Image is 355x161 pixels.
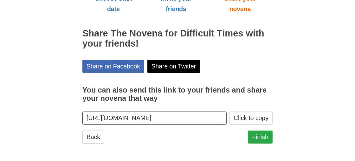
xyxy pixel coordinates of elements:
a: Share on Facebook [82,60,144,73]
button: Click to copy [229,112,273,125]
a: Share on Twitter [147,60,200,73]
h3: You can also send this link to your friends and share your novena that way [82,86,273,102]
a: Finish [248,131,273,144]
h2: Share The Novena for Difficult Times with your friends! [82,29,273,49]
a: Back [82,131,104,144]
